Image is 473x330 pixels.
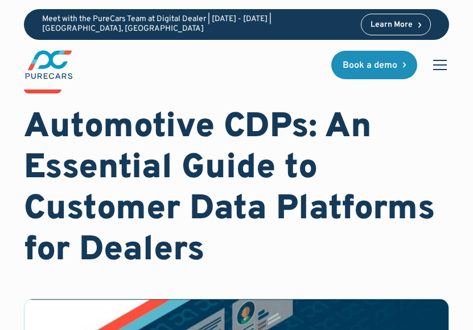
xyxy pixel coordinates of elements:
[24,107,450,271] h1: Automotive CDPs: An Essential Guide to Customer Data Platforms for Dealers
[343,61,397,70] div: Book a demo
[371,21,413,29] div: Learn More
[24,49,74,80] a: main
[331,51,418,79] a: Book a demo
[24,49,74,80] img: purecars logo
[42,15,352,34] p: Meet with the PureCars Team at Digital Dealer | [DATE] - [DATE] | [GEOGRAPHIC_DATA], [GEOGRAPHIC_...
[361,14,431,35] a: Learn More
[426,51,449,79] div: menu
